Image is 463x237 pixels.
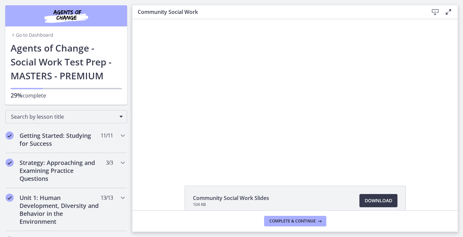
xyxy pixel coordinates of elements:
h1: Agents of Change - Social Work Test Prep - MASTERS - PREMIUM [11,41,122,83]
h3: Community Social Work [138,8,418,16]
i: Completed [6,159,14,167]
span: Search by lesson title [11,113,116,120]
h2: Strategy: Approaching and Examining Practice Questions [20,159,100,182]
a: Go to Dashboard [11,32,53,38]
iframe: Video Lesson [132,19,458,171]
span: 104 KB [193,202,269,207]
span: 29% [11,91,23,99]
p: complete [11,91,122,99]
a: Download [359,194,397,207]
span: 3 / 3 [106,159,113,167]
span: Download [365,197,392,205]
span: 11 / 11 [101,132,113,139]
img: Agents of Change [26,8,106,24]
h2: Unit 1: Human Development, Diversity and Behavior in the Environment [20,194,100,225]
i: Completed [6,194,14,202]
span: Community Social Work Slides [193,194,269,202]
span: 13 / 13 [101,194,113,202]
button: Complete & continue [264,216,326,226]
h2: Getting Started: Studying for Success [20,132,100,147]
i: Completed [6,132,14,139]
div: Search by lesson title [5,110,127,123]
span: Complete & continue [269,218,316,224]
